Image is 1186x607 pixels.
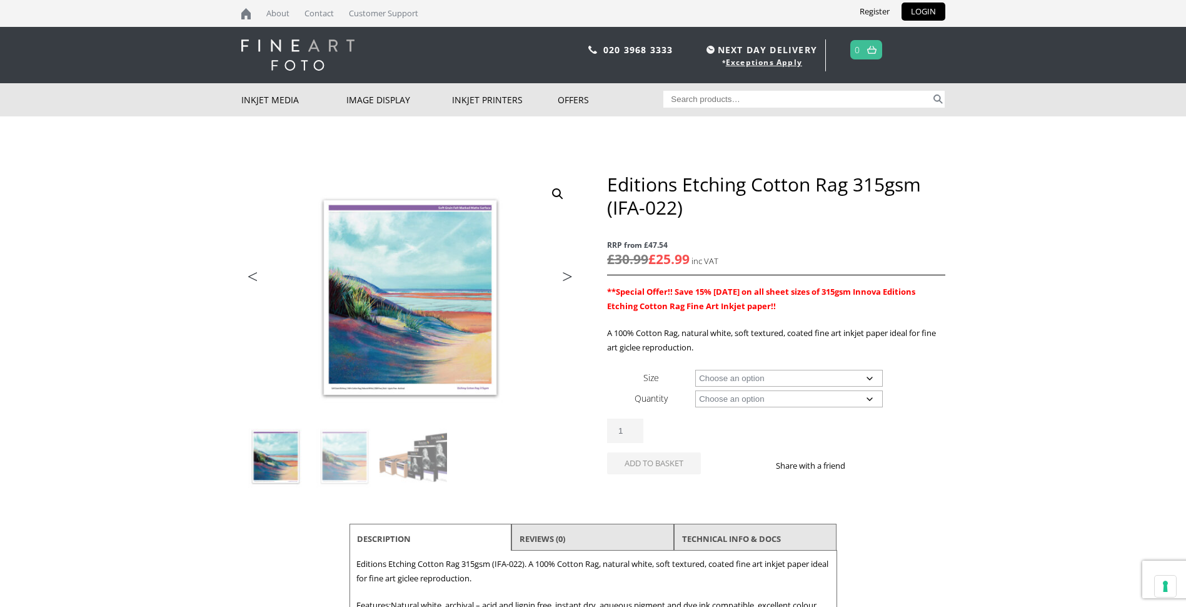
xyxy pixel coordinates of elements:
input: Search products… [663,91,931,108]
span: £ [607,250,615,268]
img: logo-white.svg [241,39,354,71]
img: basket.svg [867,46,877,54]
p: Editions Etching Cotton Rag 315gsm (IFA-022). A 100% Cotton Rag, natural white, soft textured, co... [356,557,830,586]
span: £ [648,250,656,268]
a: TECHNICAL INFO & DOCS [682,528,781,550]
bdi: 25.99 [648,250,690,268]
button: Search [931,91,945,108]
img: Editions Etching Cotton Rag 315gsm (IFA-022) - Image 3 [379,423,447,491]
a: Image Display [346,83,452,116]
a: LOGIN [902,3,945,21]
a: Inkjet Media [241,83,347,116]
a: Inkjet Printers [452,83,558,116]
img: Editions Etching Cotton Rag 315gsm (IFA-022) [241,173,579,422]
img: Editions Etching Cotton Rag 315gsm (IFA-022) [242,423,309,491]
a: Reviews (0) [520,528,565,550]
label: Quantity [635,392,668,404]
input: Product quantity [607,419,643,443]
img: email sharing button [890,461,900,471]
span: **Special Offer!! Save 15% [DATE] on all sheet sizes of 315gsm Innova Editions Etching Cotton Rag... [607,286,915,312]
label: Size [643,372,659,384]
span: RRP from £47.54 [607,238,945,252]
a: Exceptions Apply [726,57,802,68]
img: phone.svg [588,46,597,54]
img: twitter sharing button [875,461,885,471]
img: time.svg [706,46,715,54]
img: facebook sharing button [860,461,870,471]
a: 020 3968 3333 [603,44,673,56]
a: 0 [855,41,860,59]
p: A 100% Cotton Rag, natural white, soft textured, coated fine art inkjet paper ideal for fine art ... [607,326,945,355]
p: Share with a friend [776,459,860,473]
a: Offers [558,83,663,116]
span: NEXT DAY DELIVERY [703,43,817,57]
button: Your consent preferences for tracking technologies [1155,576,1176,597]
a: View full-screen image gallery [546,183,569,205]
a: Register [850,3,899,21]
button: Add to basket [607,452,701,474]
h1: Editions Etching Cotton Rag 315gsm (IFA-022) [607,173,945,219]
img: Editions Etching Cotton Rag 315gsm (IFA-022) - Image 2 [311,423,378,491]
a: Description [357,528,411,550]
bdi: 30.99 [607,250,648,268]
